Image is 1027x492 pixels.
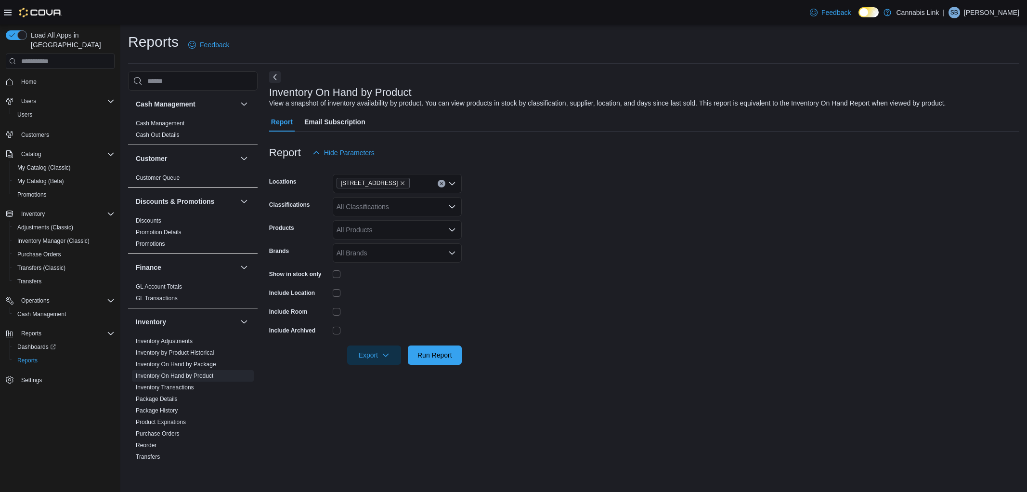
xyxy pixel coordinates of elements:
[10,307,118,321] button: Cash Management
[438,180,445,187] button: Clear input
[17,208,49,220] button: Inventory
[17,251,61,258] span: Purchase Orders
[269,327,315,334] label: Include Archived
[13,276,45,287] a: Transfers
[17,128,115,140] span: Customers
[136,229,182,236] a: Promotion Details
[136,395,178,403] span: Package Details
[304,112,365,132] span: Email Subscription
[128,172,258,187] div: Customer
[21,330,41,337] span: Reports
[13,262,69,274] a: Transfers (Classic)
[238,316,250,328] button: Inventory
[13,276,115,287] span: Transfers
[2,75,118,89] button: Home
[269,308,307,316] label: Include Room
[136,197,236,206] button: Discounts & Promotions
[271,112,293,132] span: Report
[136,240,165,247] a: Promotions
[136,337,193,345] span: Inventory Adjustments
[136,453,160,460] a: Transfers
[136,99,195,109] h3: Cash Management
[269,201,310,209] label: Classifications
[13,249,65,260] a: Purchase Orders
[21,210,45,218] span: Inventory
[136,317,236,327] button: Inventory
[136,217,161,224] a: Discounts
[17,148,115,160] span: Catalog
[136,154,236,163] button: Customer
[2,127,118,141] button: Customers
[238,262,250,273] button: Finance
[10,108,118,121] button: Users
[200,40,229,50] span: Feedback
[17,295,115,306] span: Operations
[13,235,115,247] span: Inventory Manager (Classic)
[136,419,186,426] a: Product Expirations
[128,118,258,145] div: Cash Management
[136,263,236,272] button: Finance
[269,98,946,108] div: View a snapshot of inventory availability by product. You can view products in stock by classific...
[17,328,115,339] span: Reports
[136,349,214,357] span: Inventory by Product Historical
[896,7,939,18] p: Cannabis Link
[19,8,62,17] img: Cova
[2,327,118,340] button: Reports
[347,346,401,365] button: Export
[10,188,118,201] button: Promotions
[13,235,93,247] a: Inventory Manager (Classic)
[136,317,166,327] h3: Inventory
[13,262,115,274] span: Transfers (Classic)
[136,120,184,127] a: Cash Management
[17,357,38,364] span: Reports
[238,196,250,207] button: Discounts & Promotions
[13,341,115,353] span: Dashboards
[13,308,70,320] a: Cash Management
[269,87,412,98] h3: Inventory On Hand by Product
[21,131,49,139] span: Customers
[806,3,855,22] a: Feedback
[341,178,398,188] span: [STREET_ADDRESS]
[17,224,73,231] span: Adjustments (Classic)
[136,361,216,368] a: Inventory On Hand by Package
[136,384,194,391] a: Inventory Transactions
[136,407,178,414] span: Package History
[943,7,945,18] p: |
[128,215,258,253] div: Discounts & Promotions
[128,32,179,52] h1: Reports
[10,340,118,354] a: Dashboards
[136,294,178,302] span: GL Transactions
[17,237,90,245] span: Inventory Manager (Classic)
[136,396,178,402] a: Package Details
[269,147,301,159] h3: Report
[2,373,118,387] button: Settings
[13,175,115,187] span: My Catalog (Beta)
[136,120,184,127] span: Cash Management
[17,76,40,88] a: Home
[337,178,410,188] span: 1295 Highbury Ave N
[136,197,214,206] h3: Discounts & Promotions
[238,98,250,110] button: Cash Management
[13,222,77,233] a: Adjustments (Classic)
[6,71,115,412] nav: Complex example
[400,180,405,186] button: Remove 1295 Highbury Ave N from selection in this group
[136,283,182,290] a: GL Account Totals
[10,234,118,248] button: Inventory Manager (Classic)
[136,372,213,379] a: Inventory On Hand by Product
[17,177,64,185] span: My Catalog (Beta)
[13,109,36,120] a: Users
[136,263,161,272] h3: Finance
[17,95,115,107] span: Users
[136,228,182,236] span: Promotion Details
[13,341,60,353] a: Dashboards
[13,249,115,260] span: Purchase Orders
[21,297,50,305] span: Operations
[13,162,115,173] span: My Catalog (Classic)
[448,180,456,187] button: Open list of options
[21,150,41,158] span: Catalog
[964,7,1019,18] p: [PERSON_NAME]
[136,372,213,380] span: Inventory On Hand by Product
[136,131,180,139] span: Cash Out Details
[136,99,236,109] button: Cash Management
